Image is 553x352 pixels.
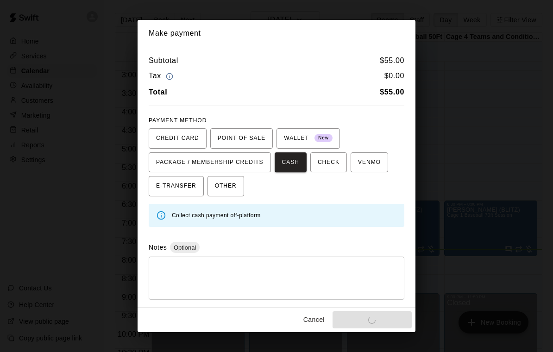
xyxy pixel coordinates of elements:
span: CREDIT CARD [156,131,199,146]
button: CASH [275,152,307,173]
span: CASH [282,155,299,170]
h6: $ 55.00 [380,55,404,67]
h6: Tax [149,70,176,82]
button: E-TRANSFER [149,176,204,196]
button: POINT OF SALE [210,128,273,149]
span: E-TRANSFER [156,179,196,194]
span: Optional [170,244,200,251]
h6: Subtotal [149,55,178,67]
span: VENMO [358,155,381,170]
label: Notes [149,244,167,251]
span: PACKAGE / MEMBERSHIP CREDITS [156,155,264,170]
b: $ 55.00 [380,88,404,96]
span: PAYMENT METHOD [149,117,207,124]
button: WALLET New [276,128,340,149]
button: VENMO [351,152,388,173]
span: WALLET [284,131,333,146]
span: OTHER [215,179,237,194]
span: CHECK [318,155,339,170]
button: CREDIT CARD [149,128,207,149]
b: Total [149,88,167,96]
h6: $ 0.00 [384,70,404,82]
span: New [314,132,333,145]
span: POINT OF SALE [218,131,265,146]
button: CHECK [310,152,347,173]
span: Collect cash payment off-platform [172,212,261,219]
button: Cancel [299,311,329,328]
h2: Make payment [138,20,415,47]
button: OTHER [207,176,244,196]
button: PACKAGE / MEMBERSHIP CREDITS [149,152,271,173]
